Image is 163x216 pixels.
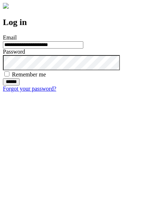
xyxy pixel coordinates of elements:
[3,17,160,27] h2: Log in
[3,86,56,92] a: Forgot your password?
[3,34,17,41] label: Email
[3,49,25,55] label: Password
[3,3,9,9] img: logo-4e3dc11c47720685a147b03b5a06dd966a58ff35d612b21f08c02c0306f2b779.png
[12,71,46,78] label: Remember me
